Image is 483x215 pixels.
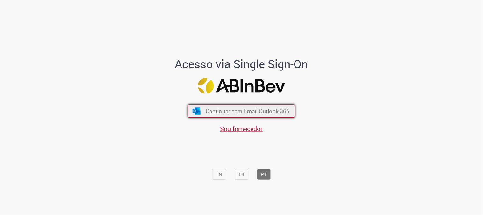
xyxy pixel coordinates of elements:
[220,124,263,133] a: Sou fornecedor
[153,58,330,70] h1: Acesso via Single Sign-On
[198,78,285,93] img: Logo ABInBev
[212,169,226,180] button: EN
[188,104,295,118] button: ícone Azure/Microsoft 360 Continuar com Email Outlook 365
[257,169,271,180] button: PT
[235,169,249,180] button: ES
[192,108,201,115] img: ícone Azure/Microsoft 360
[206,108,290,115] span: Continuar com Email Outlook 365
